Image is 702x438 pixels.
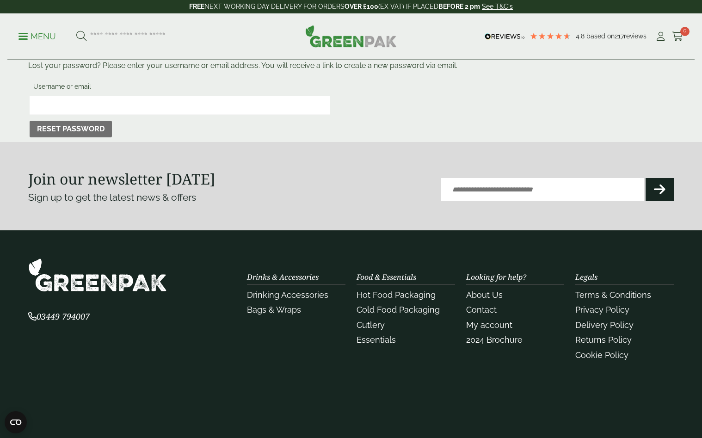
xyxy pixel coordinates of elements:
[586,32,615,40] span: Based on
[466,290,503,300] a: About Us
[305,25,397,47] img: GreenPak Supplies
[30,121,112,137] button: Reset password
[575,350,628,360] a: Cookie Policy
[655,32,666,41] i: My Account
[189,3,204,10] strong: FREE
[357,290,436,300] a: Hot Food Packaging
[482,3,513,10] a: See T&C's
[357,320,385,330] a: Cutlery
[575,320,634,330] a: Delivery Policy
[247,305,301,315] a: Bags & Wraps
[28,169,216,189] strong: Join our newsletter [DATE]
[576,32,586,40] span: 4.8
[680,27,690,36] span: 0
[28,258,167,292] img: GreenPak Supplies
[672,30,684,43] a: 0
[438,3,480,10] strong: BEFORE 2 pm
[18,31,56,42] p: Menu
[30,80,330,96] label: Username or email
[357,335,396,345] a: Essentials
[485,33,525,40] img: REVIEWS.io
[615,32,624,40] span: 217
[247,290,328,300] a: Drinking Accessories
[28,190,319,205] p: Sign up to get the latest news & offers
[345,3,378,10] strong: OVER £100
[466,335,523,345] a: 2024 Brochure
[672,32,684,41] i: Cart
[575,335,632,345] a: Returns Policy
[28,311,90,322] span: 03449 794007
[575,290,651,300] a: Terms & Conditions
[624,32,647,40] span: reviews
[5,411,27,433] button: Open CMP widget
[466,320,512,330] a: My account
[28,60,674,71] p: Lost your password? Please enter your username or email address. You will receive a link to creat...
[18,31,56,40] a: Menu
[28,313,90,321] a: 03449 794007
[530,32,571,40] div: 4.77 Stars
[575,305,629,315] a: Privacy Policy
[466,305,497,315] a: Contact
[357,305,440,315] a: Cold Food Packaging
